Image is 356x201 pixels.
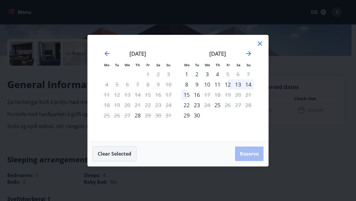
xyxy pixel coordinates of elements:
[223,90,233,100] td: Not available. Friday, September 19, 2025
[136,63,140,67] small: Th
[181,69,192,79] td: Choose Monday, September 1, 2025 as your check-in date. It’s available.
[112,90,122,100] td: Not available. Tuesday, August 12, 2025
[202,100,212,110] td: Not available. Wednesday, September 24, 2025
[181,100,192,110] td: Choose Monday, September 22, 2025 as your check-in date. It’s available.
[233,79,243,90] div: 13
[112,110,122,120] td: Not available. Tuesday, August 26, 2025
[233,90,243,100] td: Not available. Saturday, September 20, 2025
[243,79,253,90] div: 14
[143,79,153,90] td: Not available. Friday, August 8, 2025
[212,100,223,110] div: Only check in available
[202,90,212,100] div: Only check out available
[192,90,202,100] div: 16
[143,110,153,120] td: Not available. Friday, August 29, 2025
[192,100,202,110] div: 23
[209,50,226,57] strong: [DATE]
[104,63,109,67] small: Mo
[202,100,212,110] div: Only check out available
[122,110,132,120] td: Not available. Wednesday, August 27, 2025
[192,69,202,79] div: 2
[202,69,212,79] div: 3
[129,50,146,57] strong: [DATE]
[115,63,119,67] small: Tu
[205,63,210,67] small: We
[153,110,163,120] td: Not available. Saturday, August 30, 2025
[223,100,233,110] td: Not available. Friday, September 26, 2025
[156,63,160,67] small: Sa
[192,79,202,90] div: 9
[132,79,143,90] td: Not available. Thursday, August 7, 2025
[163,90,174,100] td: Not available. Sunday, August 17, 2025
[233,100,243,110] td: Not available. Saturday, September 27, 2025
[146,63,150,67] small: Fr
[132,110,143,120] div: Only check in available
[102,79,112,90] td: Not available. Monday, August 4, 2025
[212,69,223,79] td: Choose Thursday, September 4, 2025 as your check-in date. It’s available.
[237,63,240,67] small: Sa
[93,146,136,161] button: Clear selected
[223,100,233,110] div: Only check out available
[247,63,251,67] small: Su
[132,90,143,100] td: Not available. Thursday, August 14, 2025
[122,90,132,100] td: Not available. Wednesday, August 13, 2025
[216,63,220,67] small: Th
[181,79,192,90] td: Choose Monday, September 8, 2025 as your check-in date. It’s available.
[181,110,192,120] td: Choose Monday, September 29, 2025 as your check-in date. It’s available.
[143,90,153,100] td: Not available. Friday, August 15, 2025
[181,100,192,110] div: Only check in available
[163,79,174,90] td: Not available. Sunday, August 10, 2025
[243,69,253,79] td: Not available. Sunday, September 7, 2025
[143,69,153,79] td: Not available. Friday, August 1, 2025
[95,42,261,134] div: Calendar
[166,63,171,67] small: Su
[192,100,202,110] td: Choose Tuesday, September 23, 2025 as your check-in date. It’s available.
[243,79,253,90] td: Choose Sunday, September 14, 2025 as your check-in date. It’s available.
[243,100,253,110] td: Not available. Sunday, September 28, 2025
[192,69,202,79] td: Choose Tuesday, September 2, 2025 as your check-in date. It’s available.
[181,69,192,79] div: Only check in available
[181,90,192,100] td: Choose Monday, September 15, 2025 as your check-in date. It’s available.
[212,79,223,90] div: 11
[233,79,243,90] td: Choose Saturday, September 13, 2025 as your check-in date. It’s available.
[245,50,252,57] div: Move forward to switch to the next month.
[223,79,233,90] div: 12
[223,69,233,79] td: Not available. Friday, September 5, 2025
[212,79,223,90] td: Choose Thursday, September 11, 2025 as your check-in date. It’s available.
[192,79,202,90] td: Choose Tuesday, September 9, 2025 as your check-in date. It’s available.
[212,69,223,79] div: 4
[143,100,153,110] td: Not available. Friday, August 22, 2025
[143,110,153,120] div: Only check out available
[212,100,223,110] td: Choose Thursday, September 25, 2025 as your check-in date. It’s available.
[163,69,174,79] td: Not available. Sunday, August 3, 2025
[153,69,163,79] td: Not available. Saturday, August 2, 2025
[192,110,202,120] td: Choose Tuesday, September 30, 2025 as your check-in date. It’s available.
[132,110,143,120] td: Choose Thursday, August 28, 2025 as your check-in date. It’s available.
[102,90,112,100] td: Not available. Monday, August 11, 2025
[202,90,212,100] td: Not available. Wednesday, September 17, 2025
[227,63,230,67] small: Fr
[202,79,212,90] div: 10
[103,50,111,57] div: Move backward to switch to the previous month.
[223,69,233,79] div: Only check out available
[132,100,143,110] td: Not available. Thursday, August 21, 2025
[125,63,130,67] small: We
[243,90,253,100] td: Not available. Sunday, September 21, 2025
[153,79,163,90] td: Not available. Saturday, August 9, 2025
[181,110,192,120] div: Only check in available
[223,79,233,90] td: Choose Friday, September 12, 2025 as your check-in date. It’s available.
[192,110,202,120] div: 30
[122,100,132,110] td: Not available. Wednesday, August 20, 2025
[153,100,163,110] td: Not available. Saturday, August 23, 2025
[163,110,174,120] td: Not available. Sunday, August 31, 2025
[184,63,190,67] small: Mo
[233,69,243,79] td: Not available. Saturday, September 6, 2025
[202,69,212,79] td: Choose Wednesday, September 3, 2025 as your check-in date. It’s available.
[122,79,132,90] td: Not available. Wednesday, August 6, 2025
[112,79,122,90] td: Not available. Tuesday, August 5, 2025
[195,63,199,67] small: Tu
[112,100,122,110] td: Not available. Tuesday, August 19, 2025
[202,79,212,90] td: Choose Wednesday, September 10, 2025 as your check-in date. It’s available.
[153,90,163,100] td: Not available. Saturday, August 16, 2025
[163,100,174,110] td: Not available. Sunday, August 24, 2025
[192,90,202,100] td: Choose Tuesday, September 16, 2025 as your check-in date. It’s available.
